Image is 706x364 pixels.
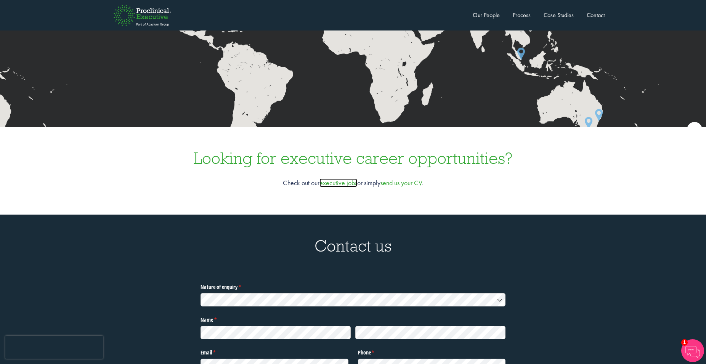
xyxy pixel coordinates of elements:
a: executive jobs [319,178,357,187]
iframe: reCAPTCHA [5,336,103,359]
input: Last [355,326,505,339]
label: Nature of enquiry [201,281,505,291]
button: Controles de visualización del mapa [687,122,702,137]
img: Chatbot [681,339,704,362]
a: Process [513,11,531,19]
a: Contact [587,11,605,19]
legend: Name [201,314,505,324]
p: Check out our or simply . [8,178,698,188]
a: Case Studies [544,11,574,19]
h3: Looking for executive career opportunities? [8,150,698,167]
label: Phone [358,346,506,356]
a: send us your CV [380,178,422,187]
label: Email [201,346,348,356]
a: Our People [473,11,500,19]
span: 1 [681,339,688,346]
input: First [201,326,351,339]
h3: Contact us [6,237,700,254]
